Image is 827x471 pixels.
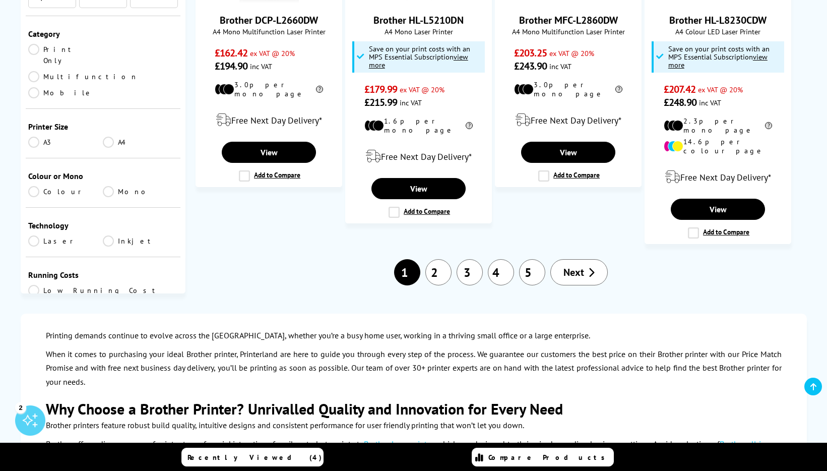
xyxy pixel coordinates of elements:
[664,137,772,155] li: 14.6p per colour page
[222,142,315,163] a: View
[400,98,422,107] span: inc VAT
[369,44,470,70] span: Save on your print costs with an MPS Essential Subscription
[364,116,473,135] li: 1.6p per mono page
[650,163,786,191] div: modal_delivery
[500,106,636,134] div: modal_delivery
[28,122,178,132] div: Printer Size
[28,87,103,98] a: Mobile
[28,137,103,148] a: A3
[46,399,782,419] h2: Why Choose a Brother Printer? Unrivalled Quality and Innovation for Every Need
[364,83,397,96] span: £179.99
[563,266,584,279] span: Next
[488,259,514,285] a: 4
[500,27,636,36] span: A4 Mono Multifunction Laser Printer
[668,44,770,70] span: Save on your print costs with an MPS Essential Subscription
[549,48,594,58] span: ex VAT @ 20%
[215,80,323,98] li: 3.0p per mono page
[457,259,483,285] a: 3
[46,347,782,389] p: When it comes to purchasing your ideal Brother printer, Printerland are here to guide you through...
[46,329,782,342] p: Printing demands continue to evolve across the [GEOGRAPHIC_DATA], whether you’re a busy home user...
[215,60,247,73] span: £194.90
[28,220,178,230] div: Technology
[514,60,547,73] span: £243.90
[103,137,178,148] a: A4
[351,27,486,36] span: A4 Mono Laser Printer
[28,285,178,296] a: Low Running Cost
[351,142,486,170] div: modal_delivery
[103,186,178,197] a: Mono
[488,453,610,462] span: Compare Products
[373,14,464,27] a: Brother HL-L5210DN
[239,170,300,182] label: Add to Compare
[538,170,600,182] label: Add to Compare
[664,96,696,109] span: £248.90
[425,259,452,285] a: 2
[250,48,295,58] span: ex VAT @ 20%
[400,85,444,94] span: ex VAT @ 20%
[364,96,397,109] span: £215.99
[28,171,178,181] div: Colour or Mono
[699,98,721,107] span: inc VAT
[103,236,178,247] a: Inkjet
[15,402,26,413] div: 2
[46,437,782,464] p: Brother offer a diverse range of printer types from inkjet options for vibrant photo prints to wh...
[201,106,337,134] div: modal_delivery
[514,80,622,98] li: 3.0p per mono page
[669,14,767,27] a: Brother HL-L8230CDW
[664,116,772,135] li: 2.3p per mono page
[28,186,103,197] a: Colour
[519,14,618,27] a: Brother MFC-L2860DW
[220,14,318,27] a: Brother DCP-L2660DW
[698,85,743,94] span: ex VAT @ 20%
[549,62,571,71] span: inc VAT
[550,259,608,285] a: Next
[519,259,545,285] a: 5
[28,44,103,66] a: Print Only
[28,71,138,82] a: Multifunction
[28,270,178,280] div: Running Costs
[28,236,103,247] a: Laser
[664,83,695,96] span: £207.42
[671,199,765,220] a: View
[250,62,272,71] span: inc VAT
[364,439,437,449] a: Brother laser printers
[650,27,786,36] span: A4 Colour LED Laser Printer
[371,178,465,199] a: View
[514,46,547,60] span: £203.25
[668,52,768,70] u: view more
[389,207,450,218] label: Add to Compare
[369,52,468,70] u: view more
[46,419,782,432] p: Brother printers feature robust build quality, intuitive designs and consistent performance for u...
[187,453,322,462] span: Recently Viewed (4)
[688,227,749,239] label: Add to Compare
[215,46,247,60] span: £162.42
[201,27,337,36] span: A4 Mono Multifunction Laser Printer
[28,29,178,39] div: Category
[472,448,614,466] a: Compare Products
[181,448,324,466] a: Recently Viewed (4)
[521,142,615,163] a: View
